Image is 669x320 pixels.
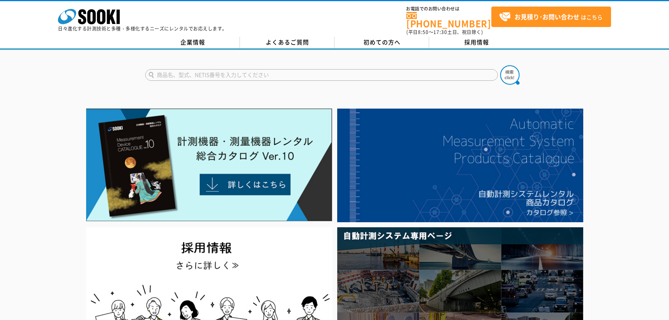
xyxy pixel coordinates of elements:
[363,38,401,46] span: 初めての方へ
[145,69,498,81] input: 商品名、型式、NETIS番号を入力してください
[514,12,579,21] strong: お見積り･お問い合わせ
[86,109,332,221] img: Catalog Ver10
[500,65,520,85] img: btn_search.png
[406,12,491,28] a: [PHONE_NUMBER]
[145,37,240,48] a: 企業情報
[58,26,227,31] p: 日々進化する計測技術と多種・多様化するニーズにレンタルでお応えします。
[499,11,603,23] span: はこちら
[406,7,491,11] span: お電話でのお問い合わせは
[429,37,524,48] a: 採用情報
[433,29,447,36] span: 17:30
[334,37,429,48] a: 初めての方へ
[406,29,483,36] span: (平日 ～ 土日、祝日除く)
[418,29,429,36] span: 8:50
[337,109,583,222] img: 自動計測システムカタログ
[240,37,334,48] a: よくあるご質問
[491,7,611,27] a: お見積り･お問い合わせはこちら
